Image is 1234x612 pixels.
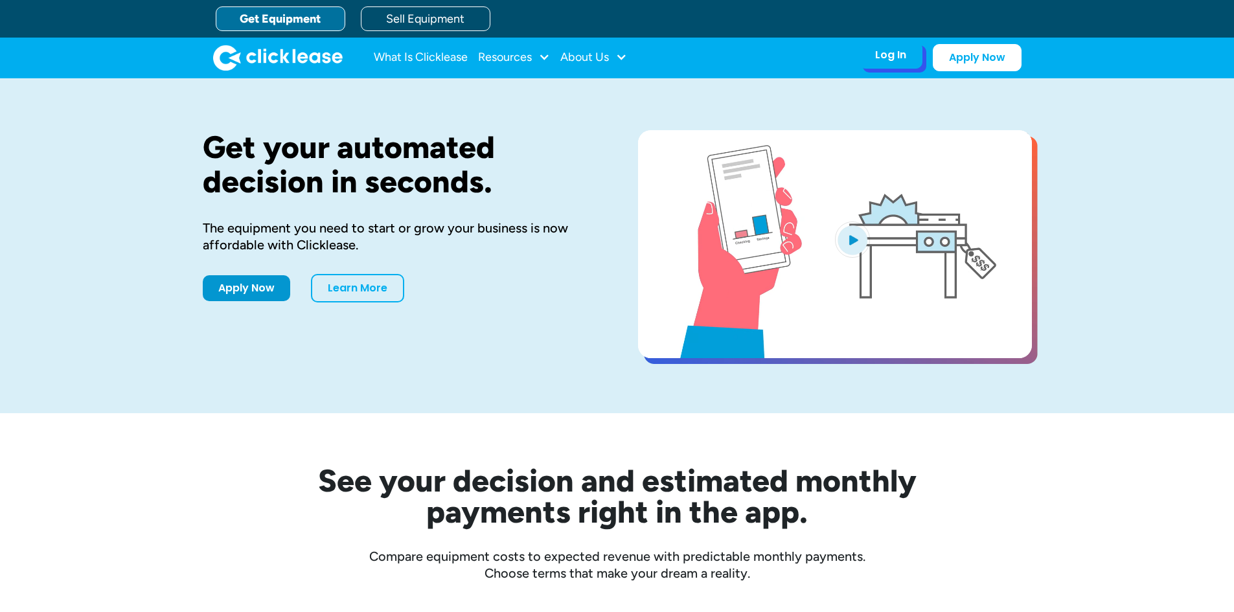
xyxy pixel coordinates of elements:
[311,274,404,302] a: Learn More
[203,220,597,253] div: The equipment you need to start or grow your business is now affordable with Clicklease.
[374,45,468,71] a: What Is Clicklease
[216,6,345,31] a: Get Equipment
[203,548,1032,582] div: Compare equipment costs to expected revenue with predictable monthly payments. Choose terms that ...
[835,221,870,258] img: Blue play button logo on a light blue circular background
[203,275,290,301] a: Apply Now
[203,130,597,199] h1: Get your automated decision in seconds.
[255,465,980,527] h2: See your decision and estimated monthly payments right in the app.
[361,6,490,31] a: Sell Equipment
[213,45,343,71] img: Clicklease logo
[933,44,1022,71] a: Apply Now
[875,49,906,62] div: Log In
